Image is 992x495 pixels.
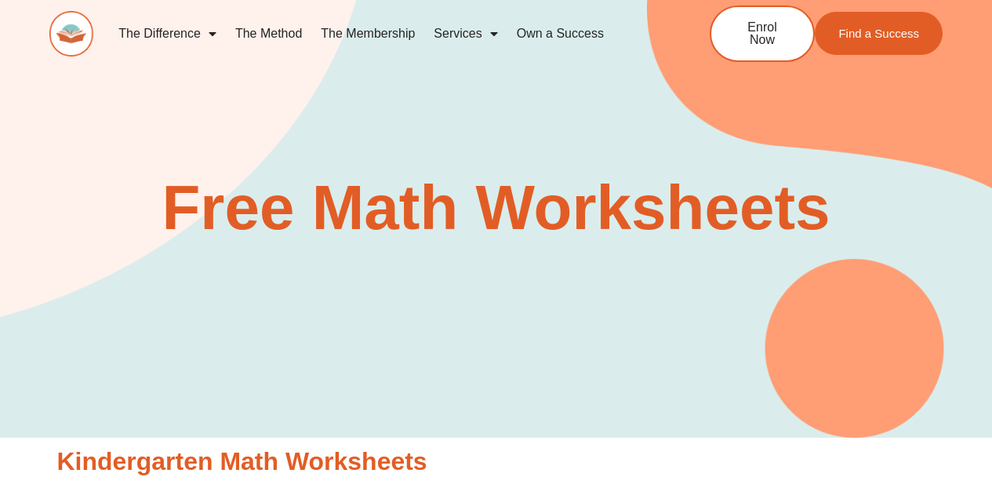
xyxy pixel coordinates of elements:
[311,16,424,52] a: The Membership
[109,16,226,52] a: The Difference
[49,177,943,239] h2: Free Math Worksheets
[507,16,613,52] a: Own a Success
[838,27,919,39] span: Find a Success
[424,16,507,52] a: Services
[815,12,943,55] a: Find a Success
[710,5,815,62] a: Enrol Now
[109,16,658,52] nav: Menu
[57,446,936,479] h2: Kindergarten Math Worksheets
[226,16,311,52] a: The Method
[735,21,790,46] span: Enrol Now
